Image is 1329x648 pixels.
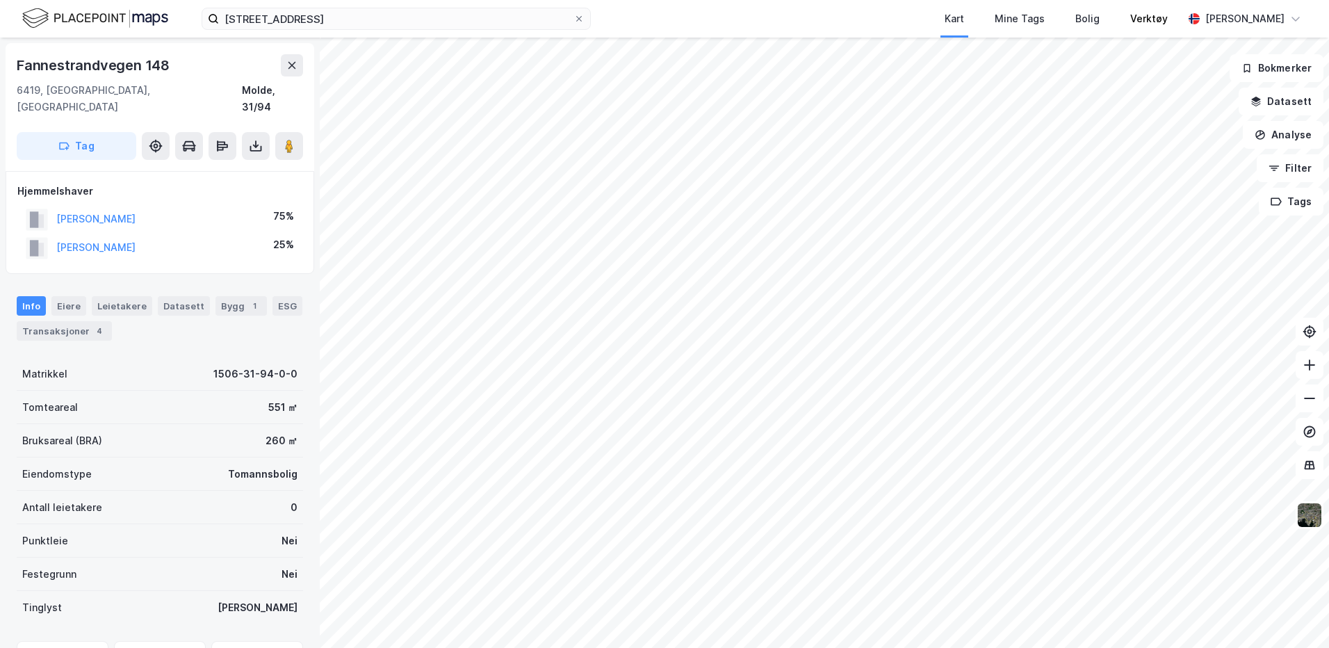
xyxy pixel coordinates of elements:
div: ESG [272,296,302,316]
div: Tomannsbolig [228,466,297,483]
div: Tinglyst [22,599,62,616]
div: Kart [945,10,964,27]
button: Bokmerker [1230,54,1323,82]
div: Bolig [1075,10,1100,27]
div: Bygg [215,296,267,316]
div: [PERSON_NAME] [218,599,297,616]
input: Søk på adresse, matrikkel, gårdeiere, leietakere eller personer [219,8,573,29]
div: Molde, 31/94 [242,82,303,115]
img: 9k= [1296,502,1323,528]
div: 1506-31-94-0-0 [213,366,297,382]
div: Nei [282,533,297,549]
div: Eiere [51,296,86,316]
div: Verktøy [1130,10,1168,27]
div: 551 ㎡ [268,399,297,416]
div: Antall leietakere [22,499,102,516]
div: Tomteareal [22,399,78,416]
div: 6419, [GEOGRAPHIC_DATA], [GEOGRAPHIC_DATA] [17,82,242,115]
div: Info [17,296,46,316]
div: Mine Tags [995,10,1045,27]
div: Festegrunn [22,566,76,583]
div: Transaksjoner [17,321,112,341]
div: Leietakere [92,296,152,316]
div: Datasett [158,296,210,316]
div: Nei [282,566,297,583]
div: [PERSON_NAME] [1205,10,1285,27]
div: Eiendomstype [22,466,92,483]
div: Kontrollprogram for chat [1259,581,1329,648]
iframe: Chat Widget [1259,581,1329,648]
button: Tag [17,132,136,160]
div: Hjemmelshaver [17,183,302,200]
div: Punktleie [22,533,68,549]
button: Tags [1259,188,1323,216]
div: 260 ㎡ [266,432,297,449]
button: Analyse [1243,121,1323,149]
div: 1 [247,299,261,313]
div: Matrikkel [22,366,67,382]
div: 4 [92,324,106,338]
div: 25% [273,236,294,253]
div: 0 [291,499,297,516]
button: Filter [1257,154,1323,182]
div: Fannestrandvegen 148 [17,54,172,76]
button: Datasett [1239,88,1323,115]
div: 75% [273,208,294,225]
div: Bruksareal (BRA) [22,432,102,449]
img: logo.f888ab2527a4732fd821a326f86c7f29.svg [22,6,168,31]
